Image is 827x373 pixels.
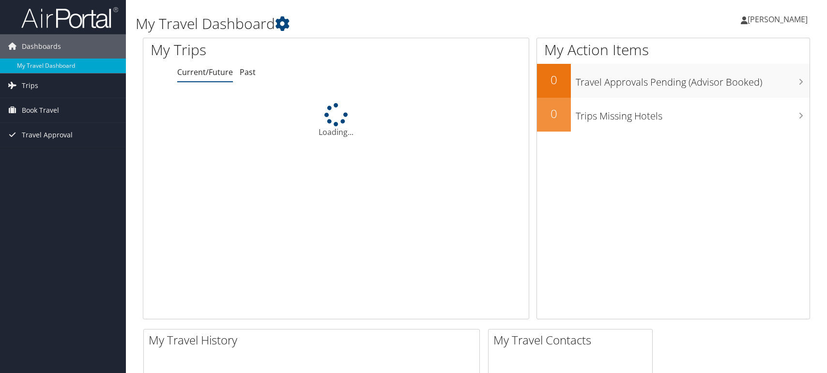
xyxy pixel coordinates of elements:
h3: Travel Approvals Pending (Advisor Booked) [576,71,810,89]
h1: My Action Items [537,40,810,60]
span: Book Travel [22,98,59,122]
span: [PERSON_NAME] [748,14,808,25]
a: Current/Future [177,67,233,77]
h2: 0 [537,105,571,122]
img: airportal-logo.png [21,6,118,29]
h2: My Travel History [149,332,479,348]
span: Trips [22,74,38,98]
a: 0Trips Missing Hotels [537,98,810,132]
a: [PERSON_NAME] [741,5,817,34]
h1: My Trips [151,40,361,60]
a: Past [240,67,256,77]
h1: My Travel Dashboard [136,14,590,34]
h3: Trips Missing Hotels [576,104,810,123]
span: Dashboards [22,34,61,59]
div: Loading... [143,103,529,138]
span: Travel Approval [22,123,73,147]
h2: 0 [537,72,571,88]
a: 0Travel Approvals Pending (Advisor Booked) [537,64,810,98]
h2: My Travel Contacts [493,332,652,348]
